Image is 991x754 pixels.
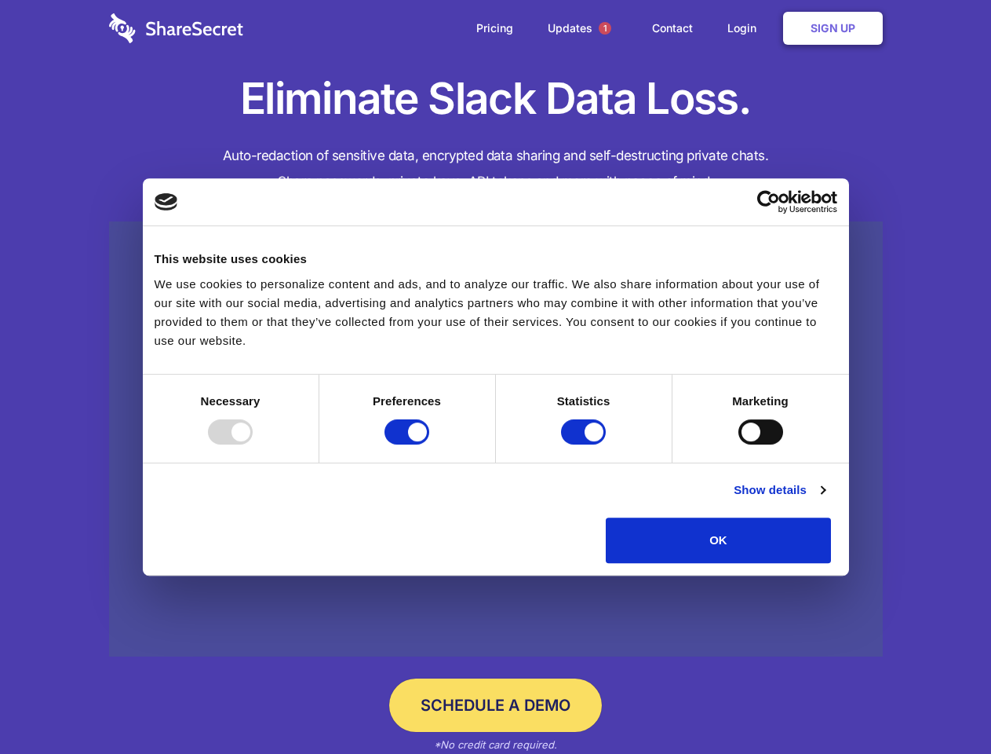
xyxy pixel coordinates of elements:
button: OK [606,518,831,563]
strong: Necessary [201,394,261,408]
a: Wistia video thumbnail [109,221,883,657]
a: Schedule a Demo [389,679,602,732]
strong: Preferences [373,394,441,408]
div: This website uses cookies [155,250,837,269]
a: Pricing [461,4,529,53]
strong: Marketing [732,394,789,408]
h4: Auto-redaction of sensitive data, encrypted data sharing and self-destructing private chats. Shar... [109,143,883,195]
span: 1 [599,22,611,35]
h1: Eliminate Slack Data Loss. [109,71,883,127]
div: We use cookies to personalize content and ads, and to analyze our traffic. We also share informat... [155,275,837,350]
em: *No credit card required. [434,738,557,751]
a: Show details [734,481,825,500]
a: Login [712,4,780,53]
a: Usercentrics Cookiebot - opens in a new window [700,190,837,214]
a: Contact [636,4,709,53]
a: Sign Up [783,12,883,45]
img: logo [155,193,178,210]
img: logo-wordmark-white-trans-d4663122ce5f474addd5e946df7df03e33cb6a1c49d2221995e7729f52c070b2.svg [109,13,243,43]
strong: Statistics [557,394,610,408]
